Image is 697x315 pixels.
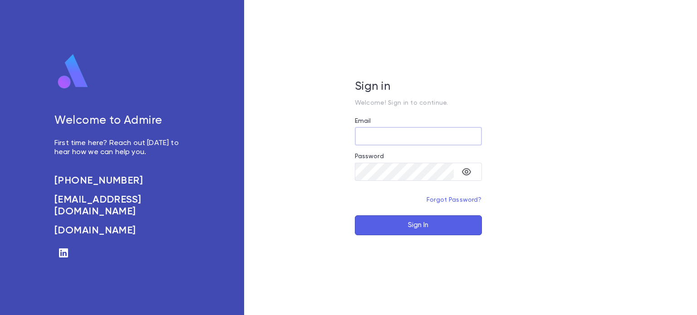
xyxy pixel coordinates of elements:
[54,114,189,128] h5: Welcome to Admire
[54,175,189,187] a: [PHONE_NUMBER]
[355,99,482,107] p: Welcome! Sign in to continue.
[54,53,92,90] img: logo
[355,153,384,160] label: Password
[457,163,476,181] button: toggle password visibility
[54,225,189,237] a: [DOMAIN_NAME]
[355,215,482,235] button: Sign In
[54,139,189,157] p: First time here? Reach out [DATE] to hear how we can help you.
[54,194,189,218] a: [EMAIL_ADDRESS][DOMAIN_NAME]
[355,80,482,94] h5: Sign in
[427,197,482,203] a: Forgot Password?
[355,117,371,125] label: Email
